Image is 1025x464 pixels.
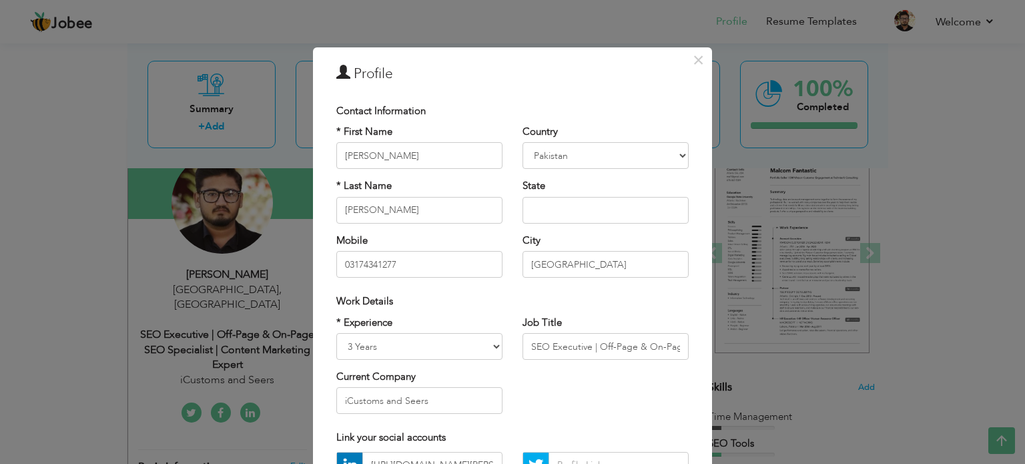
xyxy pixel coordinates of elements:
[687,49,709,71] button: Close
[336,294,393,308] span: Work Details
[523,234,541,248] label: City
[336,64,689,84] h3: Profile
[336,125,392,139] label: * First Name
[336,316,392,330] label: * Experience
[693,48,704,72] span: ×
[336,179,392,193] label: * Last Name
[523,125,558,139] label: Country
[336,370,416,384] label: Current Company
[336,104,426,118] span: Contact Information
[336,234,368,248] label: Mobile
[523,316,562,330] label: Job Title
[336,431,446,444] span: Link your social accounts
[523,179,545,193] label: State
